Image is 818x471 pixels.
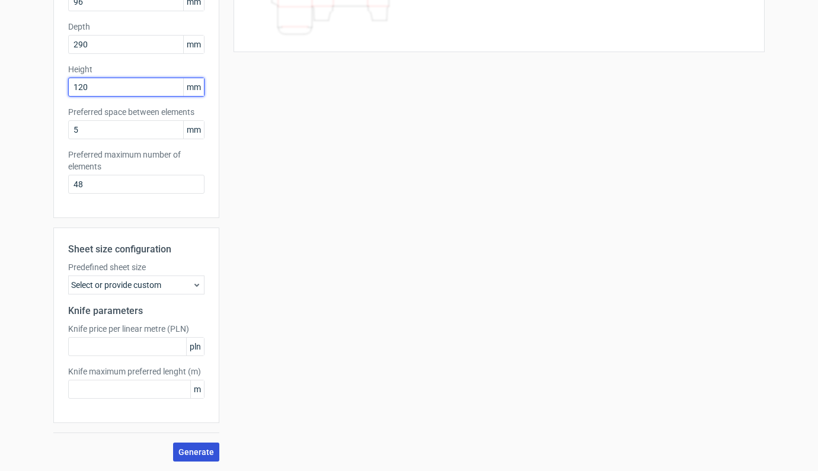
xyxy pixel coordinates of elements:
span: Generate [178,448,214,456]
label: Height [68,63,204,75]
label: Knife price per linear metre (PLN) [68,323,204,335]
span: pln [186,338,204,355]
label: Preferred space between elements [68,106,204,118]
h2: Sheet size configuration [68,242,204,257]
span: m [190,380,204,398]
button: Generate [173,443,219,462]
label: Predefined sheet size [68,261,204,273]
h2: Knife parameters [68,304,204,318]
span: mm [183,121,204,139]
div: Select or provide custom [68,275,204,294]
label: Preferred maximum number of elements [68,149,204,172]
span: mm [183,36,204,53]
label: Depth [68,21,204,33]
span: mm [183,78,204,96]
label: Knife maximum preferred lenght (m) [68,366,204,377]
